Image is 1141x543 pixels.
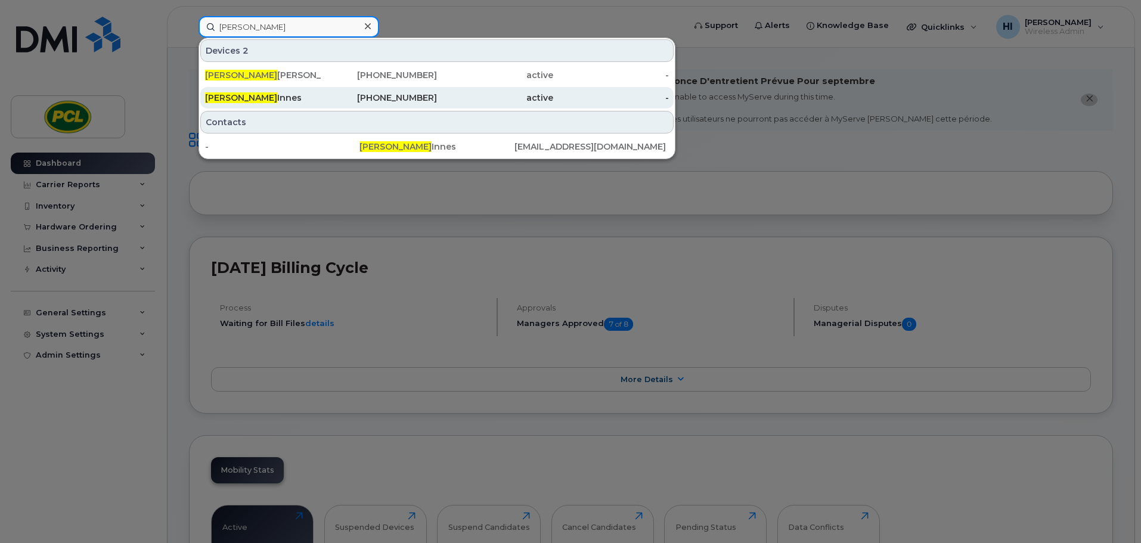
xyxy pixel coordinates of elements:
div: Innes [359,141,514,153]
span: [PERSON_NAME] [205,92,277,103]
div: active [437,69,553,81]
div: Contacts [200,111,674,134]
div: - [553,69,669,81]
div: Devices [200,39,674,62]
div: - [205,141,359,153]
a: [PERSON_NAME]Innes[PHONE_NUMBER]active- [200,87,674,108]
div: [PHONE_NUMBER] [321,69,438,81]
div: Innes [205,92,321,104]
span: [PERSON_NAME] [359,141,432,152]
a: -[PERSON_NAME]Innes[EMAIL_ADDRESS][DOMAIN_NAME] [200,136,674,157]
div: [PHONE_NUMBER] [321,92,438,104]
div: - [553,92,669,104]
div: [EMAIL_ADDRESS][DOMAIN_NAME] [514,141,669,153]
div: [PERSON_NAME] [205,69,321,81]
div: active [437,92,553,104]
span: 2 [243,45,249,57]
span: [PERSON_NAME] [205,70,277,80]
a: [PERSON_NAME][PERSON_NAME][PHONE_NUMBER]active- [200,64,674,86]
